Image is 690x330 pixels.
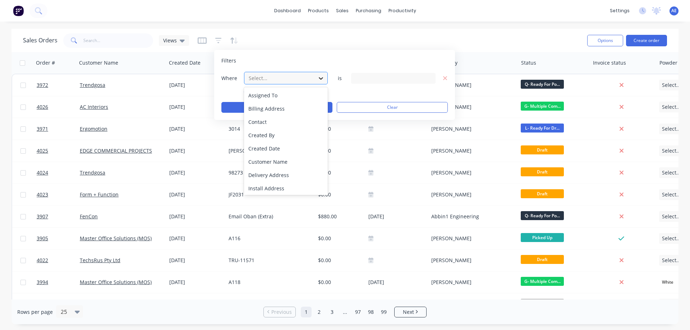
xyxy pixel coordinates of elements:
span: Draft [521,167,564,176]
div: $0.00 [318,191,360,198]
span: 4025 [37,147,48,154]
button: Options [587,35,623,46]
button: Create order [626,35,667,46]
span: Views [163,37,177,44]
div: Customer Name [244,155,328,168]
span: Select... [662,213,681,220]
div: [DATE] [169,191,223,198]
span: 3994 [37,279,48,286]
a: 4022 [37,250,80,271]
span: G- Multiple Com... [521,102,564,111]
span: Select... [662,191,681,198]
span: Previous [271,308,292,316]
div: [PERSON_NAME] [431,125,511,133]
div: purchasing [352,5,385,16]
span: Select... [662,169,681,176]
div: [DATE] [368,278,425,287]
span: 3905 [37,235,48,242]
div: Contact [244,115,328,129]
div: $0.00 [318,279,360,286]
div: Status [521,59,536,66]
div: [PERSON_NAME] [431,147,511,154]
a: 3907 [37,206,80,227]
button: add [244,89,328,95]
div: settings [606,5,633,16]
span: L- Ready For Dr... [521,124,564,133]
div: [PERSON_NAME] [431,235,511,242]
a: FenCon [80,213,98,220]
a: Previous page [264,308,295,316]
a: Master Office Solutions (MOS) [80,279,152,285]
span: Q- Ready For Po... [521,80,564,89]
a: Form + Function [80,191,119,198]
a: dashboard [271,5,304,16]
a: Page 1 is your current page [301,307,312,317]
a: 4023 [37,184,80,205]
div: Customer Name [79,59,118,66]
a: 3905 [37,228,80,249]
div: 98273 [229,169,308,176]
a: Master Office Solutions (MOS) [80,235,152,242]
span: Next [403,308,414,316]
span: D- Drawing/Draf... [521,299,564,308]
img: Factory [13,5,24,16]
div: [DATE] [169,257,223,264]
div: [PERSON_NAME] [431,82,511,89]
a: Trendgosa [80,169,105,176]
div: [DATE] [169,279,223,286]
div: Created By [244,129,328,142]
span: Filters [221,57,236,64]
div: [DATE] [169,125,223,133]
div: TRU-11571 [229,257,308,264]
span: G- Multiple Com... [521,277,564,286]
span: Draft [521,145,564,154]
span: 4022 [37,257,48,264]
div: [PERSON_NAME] [DATE] [229,147,308,154]
span: Select... [662,147,681,154]
div: 3014 [229,125,308,133]
a: 4025 [37,140,80,162]
a: Page 99 [378,307,389,317]
span: Picked Up [521,233,564,242]
span: Rows per page [17,308,53,316]
div: [DATE] [169,103,223,111]
a: Page 3 [327,307,337,317]
a: 3995 [37,293,80,315]
div: productivity [385,5,420,16]
div: products [304,5,332,16]
span: 4026 [37,103,48,111]
div: A118 [229,279,308,286]
button: Apply [221,102,332,113]
div: $0.00 [318,147,360,154]
div: $0.00 [318,235,360,242]
a: 4026 [37,96,80,118]
input: Search... [83,33,153,48]
div: Created Date [244,142,328,155]
span: Select... [662,125,681,133]
div: Abbin1 Engineering [431,213,511,220]
a: Page 97 [353,307,363,317]
span: is [332,75,347,82]
a: Page 2 [314,307,325,317]
span: Draft [521,189,564,198]
span: Select... [662,235,681,242]
div: [PERSON_NAME] [431,191,511,198]
div: [PERSON_NAME] [431,279,511,286]
span: 4024 [37,169,48,176]
a: Page 98 [365,307,376,317]
div: Order # [36,59,55,66]
div: $0.00 [318,257,360,264]
span: Select... [662,82,681,89]
div: [DATE] [169,169,223,176]
div: [DATE] [368,212,425,221]
div: Invoice status [593,59,626,66]
h1: Sales Orders [23,37,57,44]
div: Created Date [169,59,201,66]
a: TechsRus Pty Ltd [80,257,120,264]
div: [DATE] [169,213,223,220]
div: $0.00 [318,125,360,133]
a: 4024 [37,162,80,183]
a: EDGE COMMERCIAL PROJECTS [80,147,152,154]
div: [PERSON_NAME] [431,103,511,111]
div: JF2031 [229,191,308,198]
